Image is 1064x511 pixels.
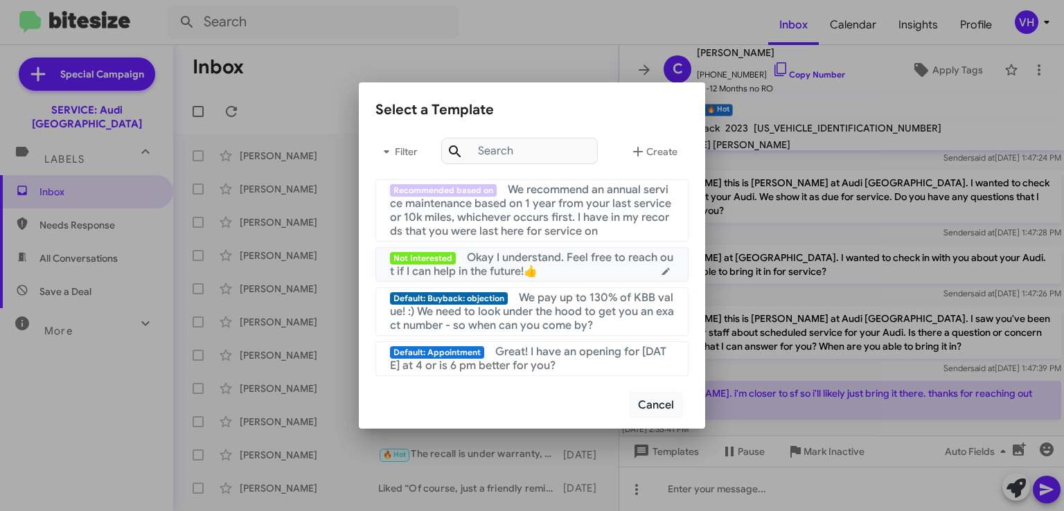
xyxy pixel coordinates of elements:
span: Default: Buyback: objection [390,292,508,305]
button: Filter [375,135,420,168]
button: Create [619,135,689,168]
span: Recommended based on [390,184,497,197]
span: We pay up to 130% of KBB value! :) We need to look under the hood to get you an exact number - so... [390,291,674,332]
div: Select a Template [375,99,689,121]
span: Great! I have an opening for [DATE] at 4 or is 6 pm better for you? [390,345,666,373]
span: Not Interested [390,252,456,265]
button: Cancel [629,392,683,418]
span: Default: Appointment [390,346,484,359]
span: Filter [375,139,420,164]
span: We recommend an annual service maintenance based on 1 year from your last service or 10k miles, w... [390,183,671,238]
span: Create [630,139,677,164]
span: Okay I understand. Feel free to reach out if I can help in the future!👍 [390,251,673,278]
input: Search [441,138,598,164]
